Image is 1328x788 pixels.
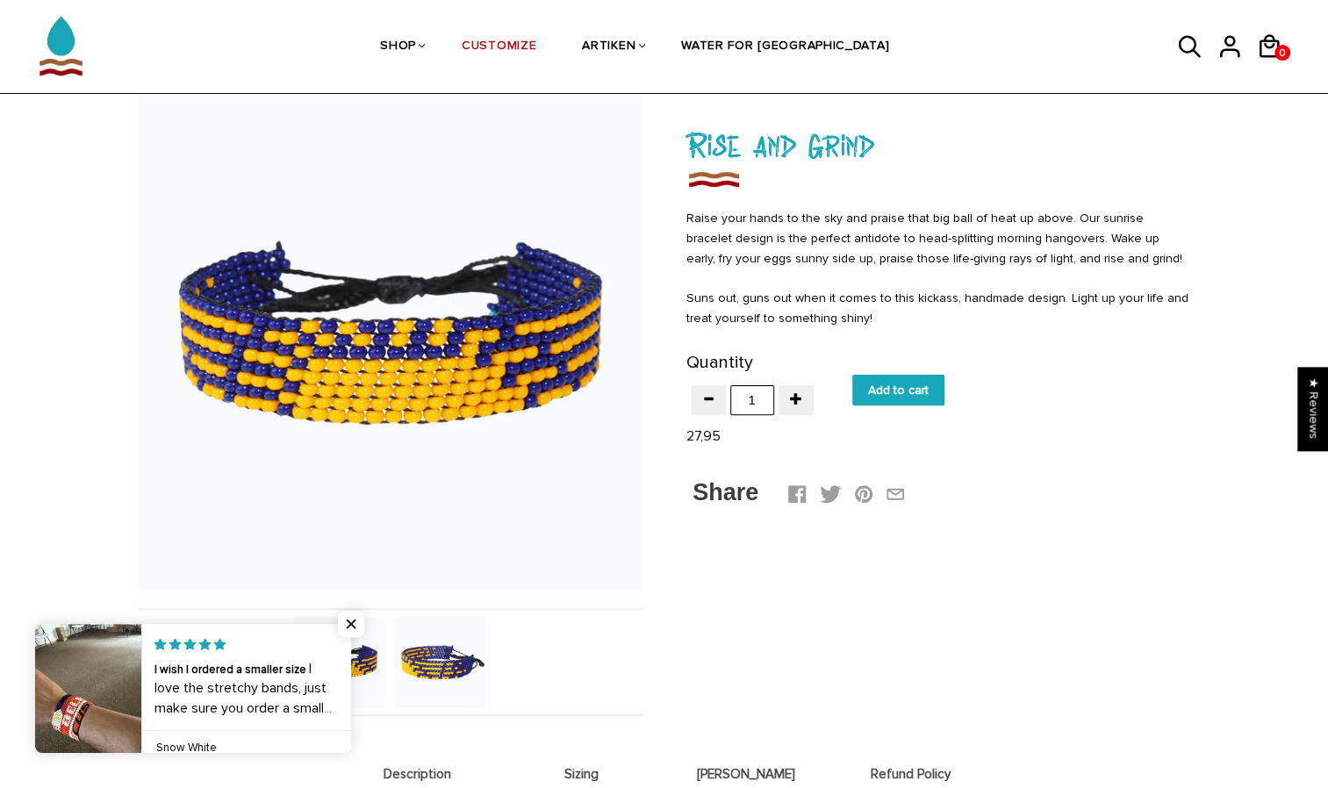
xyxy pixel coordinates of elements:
span: Close popup widget [338,611,364,637]
img: Rise and Grind [395,617,485,707]
span: Sizing [504,767,660,782]
a: CUSTOMIZE [462,1,536,94]
span: Share [693,479,758,505]
span: 0 [1274,42,1290,64]
img: Rise and Grind [686,167,741,191]
a: ARTIKEN [582,1,635,94]
a: WATER FOR [GEOGRAPHIC_DATA] [681,1,889,94]
span: [PERSON_NAME] [669,767,825,782]
a: 0 [1274,45,1290,61]
input: Add to cart [852,375,944,405]
h1: Rise and Grind [686,121,1191,168]
span: Refund Policy [833,767,989,782]
div: Click to open Judge.me floating reviews tab [1298,367,1328,450]
img: Handmade Beaded ArtiKen Rise and Grind Blue and Orange Bracelet [294,617,384,707]
img: Handmade Beaded ArtiKen Rise and Grind Blue and Orange Bracelet [138,86,642,591]
span: 27,95 [686,427,721,445]
span: Description [340,767,496,782]
label: Quantity [686,348,753,377]
div: Raise your hands to the sky and praise that big ball of heat up above. Our sunrise bracelet desig... [686,209,1191,329]
a: SHOP [380,1,416,94]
